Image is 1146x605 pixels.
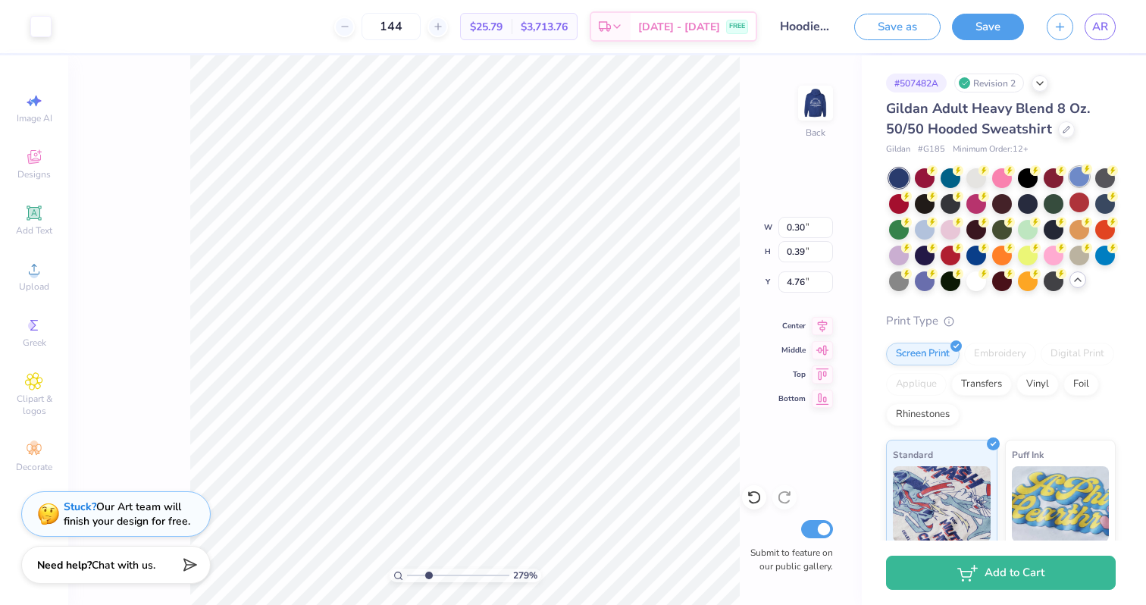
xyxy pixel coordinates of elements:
[1085,14,1116,40] a: AR
[64,500,96,514] strong: Stuck?
[470,19,503,35] span: $25.79
[1016,373,1059,396] div: Vinyl
[16,461,52,473] span: Decorate
[16,224,52,237] span: Add Text
[8,393,61,417] span: Clipart & logos
[886,99,1090,138] span: Gildan Adult Heavy Blend 8 Oz. 50/50 Hooded Sweatshirt
[953,143,1029,156] span: Minimum Order: 12 +
[778,345,806,356] span: Middle
[806,126,825,139] div: Back
[964,343,1036,365] div: Embroidery
[886,556,1116,590] button: Add to Cart
[17,168,51,180] span: Designs
[778,321,806,331] span: Center
[1012,447,1044,462] span: Puff Ink
[23,337,46,349] span: Greek
[1012,466,1110,542] img: Puff Ink
[638,19,720,35] span: [DATE] - [DATE]
[362,13,421,40] input: – –
[17,112,52,124] span: Image AI
[800,88,831,118] img: Back
[918,143,945,156] span: # G185
[778,393,806,404] span: Bottom
[886,143,910,156] span: Gildan
[64,500,190,528] div: Our Art team will finish your design for free.
[1041,343,1114,365] div: Digital Print
[951,373,1012,396] div: Transfers
[886,74,947,92] div: # 507482A
[19,281,49,293] span: Upload
[92,558,155,572] span: Chat with us.
[1092,18,1108,36] span: AR
[954,74,1024,92] div: Revision 2
[521,19,568,35] span: $3,713.76
[37,558,92,572] strong: Need help?
[886,312,1116,330] div: Print Type
[1063,373,1099,396] div: Foil
[769,11,843,42] input: Untitled Design
[742,546,833,573] label: Submit to feature on our public gallery.
[886,403,960,426] div: Rhinestones
[886,343,960,365] div: Screen Print
[513,569,537,582] span: 279 %
[952,14,1024,40] button: Save
[729,21,745,32] span: FREE
[886,373,947,396] div: Applique
[854,14,941,40] button: Save as
[778,369,806,380] span: Top
[893,466,991,542] img: Standard
[893,447,933,462] span: Standard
